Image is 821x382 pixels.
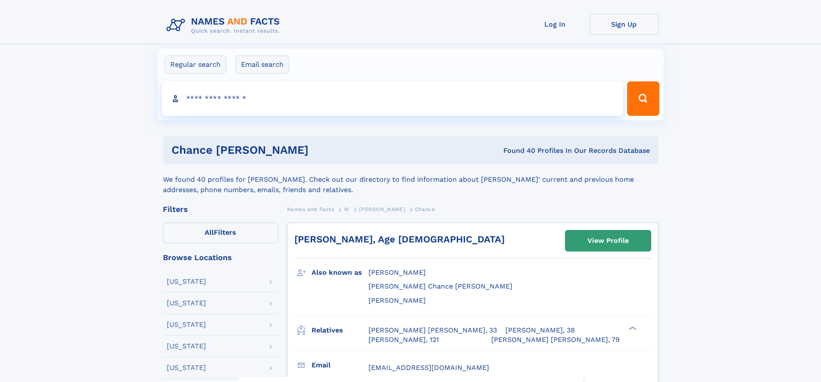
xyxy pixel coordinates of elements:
[627,325,637,331] div: ❯
[287,204,334,214] a: Names and Facts
[312,323,368,338] h3: Relatives
[415,206,435,212] span: Chance
[167,364,206,371] div: [US_STATE]
[163,223,278,243] label: Filters
[491,335,620,345] a: [PERSON_NAME] [PERSON_NAME], 79
[368,282,512,290] span: [PERSON_NAME] Chance [PERSON_NAME]
[162,81,624,116] input: search input
[368,268,426,276] span: [PERSON_NAME]
[167,321,206,328] div: [US_STATE]
[165,56,226,74] label: Regular search
[368,363,489,372] span: [EMAIL_ADDRESS][DOMAIN_NAME]
[235,56,289,74] label: Email search
[163,254,278,261] div: Browse Locations
[368,296,426,304] span: [PERSON_NAME]
[163,164,659,195] div: We found 40 profiles for [PERSON_NAME]. Check out our directory to find information about [PERSON...
[172,145,406,155] h1: chance [PERSON_NAME]
[294,234,505,245] a: [PERSON_NAME], Age [DEMOGRAPHIC_DATA]
[587,231,629,251] div: View Profile
[368,335,439,345] a: [PERSON_NAME], 121
[167,343,206,350] div: [US_STATE]
[565,230,651,251] a: View Profile
[167,278,206,285] div: [US_STATE]
[521,14,590,35] a: Log In
[359,206,405,212] span: [PERSON_NAME]
[167,300,206,307] div: [US_STATE]
[368,326,497,335] a: [PERSON_NAME] [PERSON_NAME], 33
[312,358,368,373] h3: Email
[205,228,214,236] span: All
[359,204,405,214] a: [PERSON_NAME]
[312,265,368,280] h3: Also known as
[163,205,278,213] div: Filters
[163,14,287,37] img: Logo Names and Facts
[627,81,659,116] button: Search Button
[590,14,659,35] a: Sign Up
[344,206,350,212] span: W
[406,146,650,155] div: Found 40 Profiles In Our Records Database
[344,204,350,214] a: W
[506,326,575,335] a: [PERSON_NAME], 38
